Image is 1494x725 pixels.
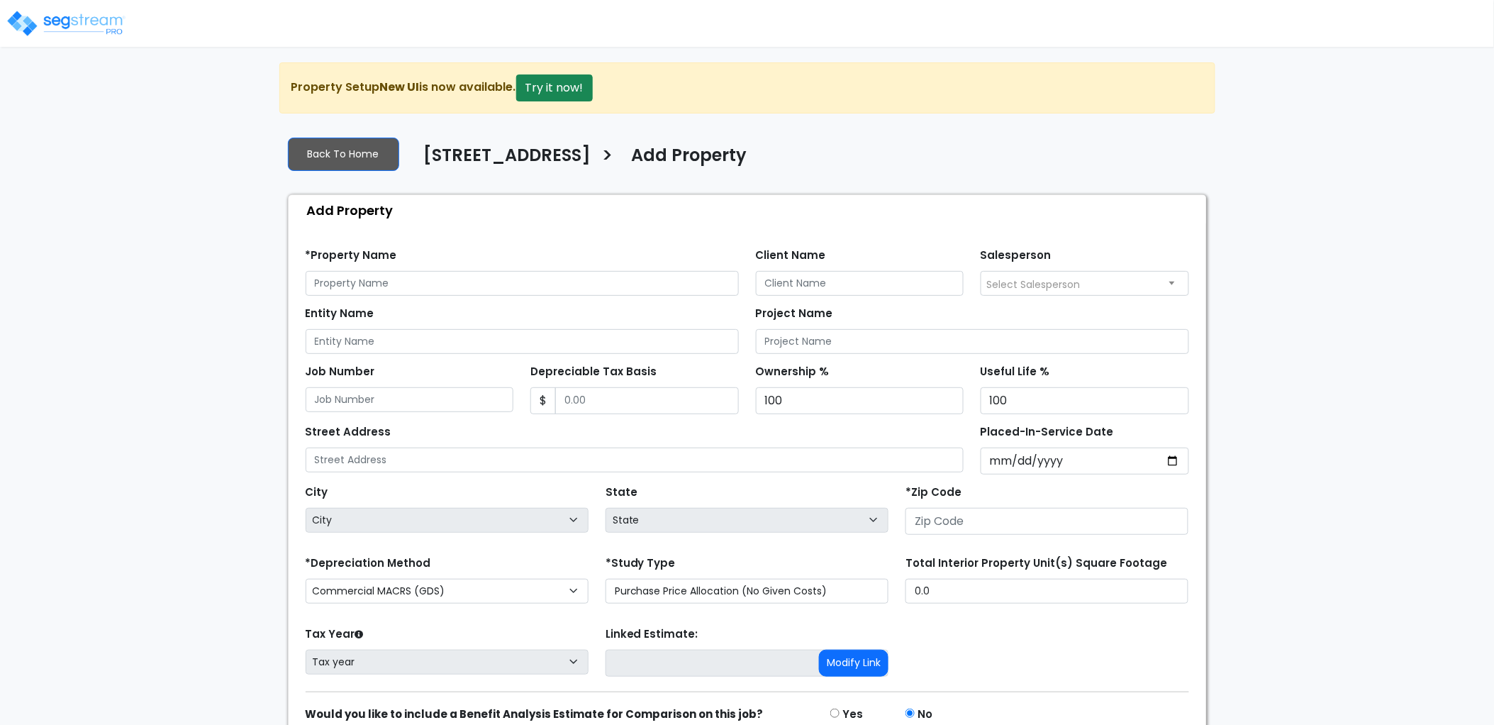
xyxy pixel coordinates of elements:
label: Tax Year [306,626,364,643]
img: logo_pro_r.png [6,9,126,38]
input: Useful Life % [981,387,1189,414]
input: total square foot [905,579,1188,604]
label: State [606,485,637,501]
div: Add Property [296,195,1206,226]
label: Entity Name [306,306,374,322]
div: Property Setup is now available. [279,62,1215,114]
a: Back To Home [288,138,399,171]
label: *Property Name [306,248,397,264]
span: Select Salesperson [987,277,1081,292]
input: Job Number [306,387,514,412]
span: $ [530,387,556,414]
label: *Zip Code [905,485,961,501]
label: Yes [842,707,863,723]
label: Job Number [306,364,375,380]
label: Total Interior Property Unit(s) Square Footage [905,555,1167,572]
input: Zip Code [905,508,1188,535]
label: City [306,485,328,501]
button: Modify Link [819,650,888,677]
h4: [STREET_ADDRESS] [424,145,591,170]
label: No [918,707,932,723]
strong: New UI [380,79,420,95]
input: Ownership % [756,387,964,414]
strong: Would you like to include a Benefit Analysis Estimate for Comparison on this job? [306,707,764,721]
h4: Add Property [632,145,747,170]
a: [STREET_ADDRESS] [413,145,591,175]
label: Project Name [756,306,833,322]
h3: > [602,144,614,172]
button: Try it now! [516,74,593,101]
input: Property Name [306,271,739,296]
label: *Depreciation Method [306,555,431,572]
input: Entity Name [306,329,739,354]
input: 0.00 [555,387,739,414]
input: Street Address [306,448,964,472]
label: Depreciable Tax Basis [530,364,657,380]
label: Useful Life % [981,364,1050,380]
label: Placed-In-Service Date [981,424,1114,441]
input: Project Name [756,329,1189,354]
input: Client Name [756,271,964,296]
label: Linked Estimate: [606,626,698,643]
label: Client Name [756,248,826,264]
label: Street Address [306,424,391,441]
label: *Study Type [606,555,676,572]
label: Ownership % [756,364,830,380]
a: Add Property [621,145,747,175]
label: Salesperson [981,248,1052,264]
